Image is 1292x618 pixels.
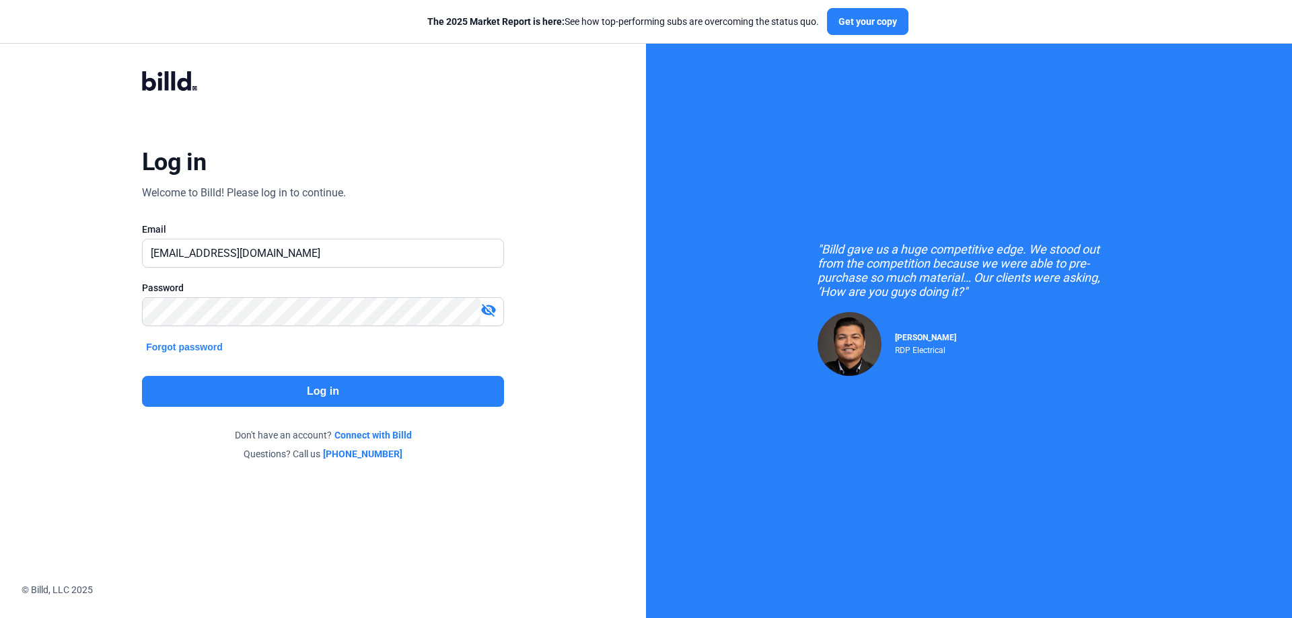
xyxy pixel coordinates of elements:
div: See how top-performing subs are overcoming the status quo. [427,15,819,28]
div: Log in [142,147,206,177]
img: Raul Pacheco [818,312,882,376]
div: Password [142,281,504,295]
div: Welcome to Billd! Please log in to continue. [142,185,346,201]
span: The 2025 Market Report is here: [427,16,565,27]
button: Log in [142,376,504,407]
div: Email [142,223,504,236]
div: RDP Electrical [895,342,956,355]
button: Get your copy [827,8,908,35]
mat-icon: visibility_off [480,302,497,318]
span: [PERSON_NAME] [895,333,956,342]
div: "Billd gave us a huge competitive edge. We stood out from the competition because we were able to... [818,242,1120,299]
div: Don't have an account? [142,428,504,442]
a: Connect with Billd [334,428,412,442]
a: [PHONE_NUMBER] [323,447,402,461]
button: Forgot password [142,340,227,354]
div: Questions? Call us [142,447,504,461]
